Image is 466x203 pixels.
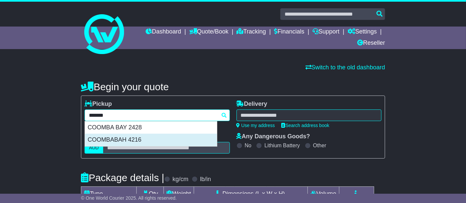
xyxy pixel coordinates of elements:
h4: Begin your quote [81,81,385,92]
label: lb/in [200,176,211,183]
td: Weight [164,187,194,201]
label: No [245,142,251,149]
label: Other [313,142,326,149]
label: kg/cm [172,176,188,183]
label: Lithium Battery [264,142,300,149]
td: Qty [137,187,164,201]
td: Volume [307,187,339,201]
a: Settings [348,27,377,38]
label: AUD [85,142,103,154]
td: Dimensions (L x W x H) [194,187,307,201]
a: Search address book [282,123,329,128]
typeahead: Please provide city [85,109,230,121]
a: Use my address [236,123,275,128]
label: Any Dangerous Goods? [236,133,310,140]
a: Tracking [237,27,266,38]
label: Pickup [85,101,112,108]
a: Financials [274,27,304,38]
td: Type [81,187,137,201]
a: Reseller [357,38,385,49]
a: Switch to the old dashboard [305,64,385,71]
a: Quote/Book [189,27,229,38]
h4: Package details | [81,172,164,183]
div: COOMBA BAY 2428 [85,121,217,134]
label: Delivery [236,101,267,108]
a: Support [312,27,339,38]
span: © One World Courier 2025. All rights reserved. [81,195,177,201]
a: Dashboard [146,27,181,38]
div: COOMBABAH 4216 [85,134,217,146]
